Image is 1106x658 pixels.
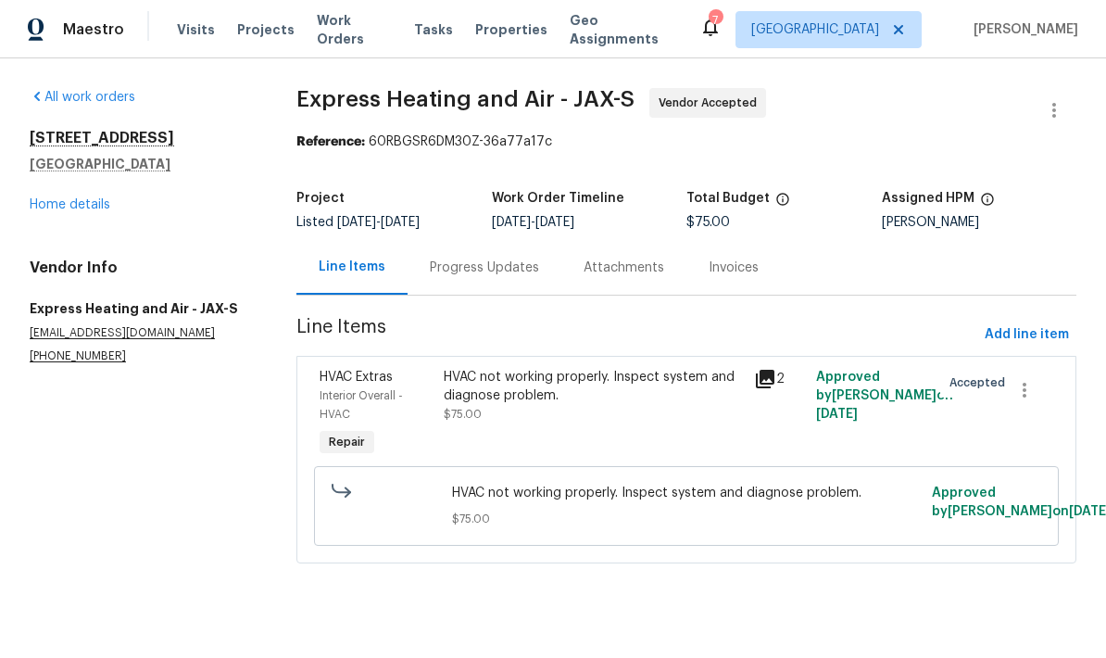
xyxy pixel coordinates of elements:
[296,133,1076,151] div: 60RBGSR6DM30Z-36a77a17c
[177,20,215,39] span: Visits
[966,20,1078,39] span: [PERSON_NAME]
[30,259,252,277] h4: Vendor Info
[584,259,664,277] div: Attachments
[296,216,420,229] span: Listed
[659,94,764,112] span: Vendor Accepted
[452,484,921,502] span: HVAC not working properly. Inspect system and diagnose problem.
[816,371,953,421] span: Approved by [PERSON_NAME] on
[492,216,531,229] span: [DATE]
[475,20,547,39] span: Properties
[492,192,624,205] h5: Work Order Timeline
[63,20,124,39] span: Maestro
[686,216,730,229] span: $75.00
[296,135,365,148] b: Reference:
[444,409,482,420] span: $75.00
[816,408,858,421] span: [DATE]
[237,20,295,39] span: Projects
[980,192,995,216] span: The hpm assigned to this work order.
[709,259,759,277] div: Invoices
[492,216,574,229] span: -
[296,192,345,205] h5: Project
[414,23,453,36] span: Tasks
[882,192,974,205] h5: Assigned HPM
[381,216,420,229] span: [DATE]
[320,390,403,420] span: Interior Overall - HVAC
[296,318,977,352] span: Line Items
[775,192,790,216] span: The total cost of line items that have been proposed by Opendoor. This sum includes line items th...
[430,259,539,277] div: Progress Updates
[452,510,921,528] span: $75.00
[337,216,420,229] span: -
[30,91,135,104] a: All work orders
[985,323,1069,347] span: Add line item
[30,299,252,318] h5: Express Heating and Air - JAX-S
[535,216,574,229] span: [DATE]
[751,20,879,39] span: [GEOGRAPHIC_DATA]
[320,371,393,384] span: HVAC Extras
[882,216,1076,229] div: [PERSON_NAME]
[570,11,677,48] span: Geo Assignments
[30,198,110,211] a: Home details
[296,88,635,110] span: Express Heating and Air - JAX-S
[319,258,385,276] div: Line Items
[754,368,805,390] div: 2
[321,433,372,451] span: Repair
[977,318,1076,352] button: Add line item
[949,373,1012,392] span: Accepted
[444,368,743,405] div: HVAC not working properly. Inspect system and diagnose problem.
[337,216,376,229] span: [DATE]
[709,11,722,30] div: 7
[686,192,770,205] h5: Total Budget
[317,11,392,48] span: Work Orders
